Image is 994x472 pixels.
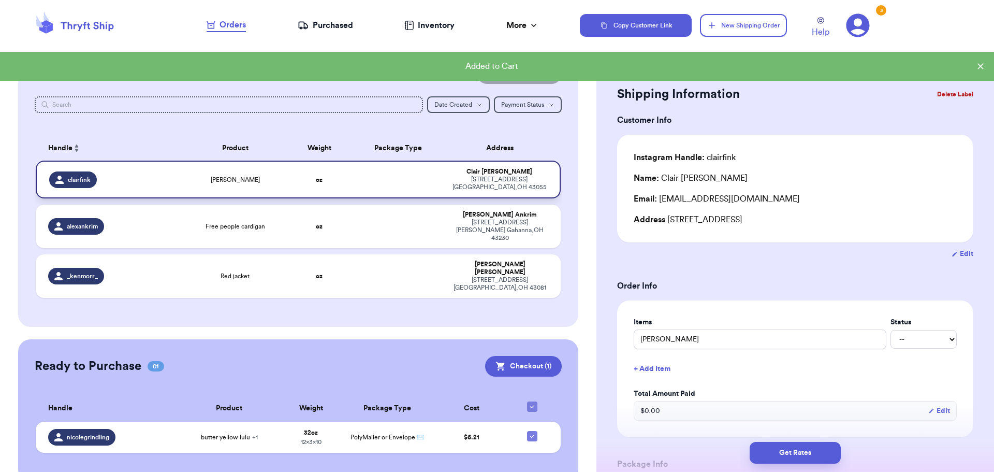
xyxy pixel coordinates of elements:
div: Added to Cart [8,60,975,73]
span: Free people cardigan [206,222,265,231]
div: 3 [876,5,886,16]
span: [PERSON_NAME] [211,176,260,184]
span: Date Created [434,102,472,108]
span: clairfink [68,176,91,184]
span: Payment Status [501,102,544,108]
span: Handle [48,403,72,414]
a: Inventory [404,19,455,32]
div: [EMAIL_ADDRESS][DOMAIN_NAME] [634,193,957,205]
span: Name: [634,174,659,182]
strong: oz [316,177,323,183]
a: 3 [846,13,870,37]
h2: Shipping Information [617,86,740,103]
th: Package Type [342,395,433,422]
button: Date Created [427,96,490,113]
th: Package Type [350,136,445,161]
div: More [506,19,539,32]
th: Weight [280,395,341,422]
span: Email: [634,195,657,203]
div: [STREET_ADDRESS] [GEOGRAPHIC_DATA] , OH 43055 [451,176,547,191]
th: Product [178,395,280,422]
span: $ 6.21 [464,434,479,440]
button: New Shipping Order [700,14,787,37]
span: Red jacket [221,272,250,280]
th: Address [445,136,561,161]
h3: Order Info [617,280,973,292]
strong: oz [316,223,323,230]
button: Sort ascending [72,142,81,154]
div: clairfink [634,151,736,164]
div: Orders [207,19,246,31]
span: Handle [48,143,72,154]
button: + Add Item [630,357,961,380]
a: Help [812,17,829,38]
div: [STREET_ADDRESS][PERSON_NAME] Gahanna , OH 43230 [451,219,548,242]
button: Edit [928,406,950,416]
span: 01 [148,361,164,371]
label: Total Amount Paid [634,389,957,399]
button: Payment Status [494,96,562,113]
span: Address [634,216,665,224]
div: Clair [PERSON_NAME] [634,172,748,184]
div: [STREET_ADDRESS] [GEOGRAPHIC_DATA] , OH 43081 [451,276,548,292]
th: Weight [288,136,351,161]
th: Product [183,136,288,161]
label: Status [890,317,957,327]
th: Cost [433,395,510,422]
span: Instagram Handle: [634,153,705,162]
span: _kenmorr_ [67,272,98,280]
span: alexankrim [67,222,98,231]
span: butter yellow lulu [201,433,258,441]
h3: Customer Info [617,114,973,126]
div: [PERSON_NAME] Ankrim [451,211,548,219]
span: Help [812,26,829,38]
div: [STREET_ADDRESS] [634,213,957,226]
span: PolyMailer or Envelope ✉️ [350,434,425,440]
button: Delete Label [933,83,977,106]
button: Checkout (1) [485,356,562,377]
h2: Ready to Purchase [35,358,141,375]
label: Items [634,317,886,327]
button: Get Rates [750,442,841,464]
div: [PERSON_NAME] [PERSON_NAME] [451,261,548,276]
strong: oz [316,273,323,279]
a: Orders [207,19,246,32]
input: Search [35,96,423,113]
span: nicolegrindling [67,433,109,441]
strong: 32 oz [304,430,318,436]
button: Edit [952,249,973,259]
span: $ 0.00 [640,406,660,416]
a: Purchased [298,19,353,32]
button: Copy Customer Link [580,14,692,37]
div: Clair [PERSON_NAME] [451,168,547,176]
span: + 1 [252,434,258,440]
span: 12 x 3 x 10 [301,439,321,445]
